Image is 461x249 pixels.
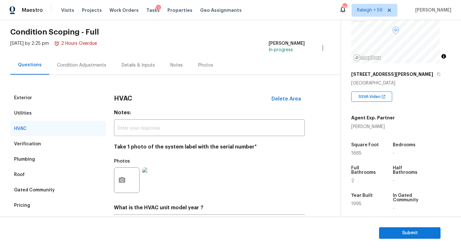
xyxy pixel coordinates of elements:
[442,53,446,60] span: Toggle attribution
[351,124,395,130] div: [PERSON_NAME]
[351,115,395,121] h5: Agent Exp. Partner
[14,187,55,193] div: Gated Community
[351,202,361,206] span: 1995
[393,193,422,202] h5: In Gated Community
[413,7,451,13] span: [PERSON_NAME]
[14,125,27,132] div: HVAC
[351,179,354,183] span: 2
[18,62,42,68] div: Questions
[167,7,192,13] span: Properties
[10,29,341,35] h2: Condition Scoping - Full
[122,62,155,68] div: Details & Inputs
[10,213,106,229] div: Add Area
[269,48,293,52] span: In-progress
[57,62,106,68] div: Condition Adjustments
[114,144,305,153] h4: Take 1 photo of the system label with the serial number
[392,27,399,36] div: Map marker
[393,179,394,183] span: -
[14,95,32,101] div: Exterior
[268,92,305,106] button: Delete Area
[379,227,441,239] button: Submit
[54,41,97,46] span: 2 Hours Overdue
[82,7,102,13] span: Projects
[14,141,41,147] div: Verification
[61,7,74,13] span: Visits
[351,166,381,175] h5: Full Bathrooms
[351,193,373,198] h5: Year Built
[14,110,32,116] div: Utilities
[198,62,213,68] div: Photos
[393,206,394,211] span: -
[14,156,35,163] div: Plumbing
[351,92,392,102] div: SSVA Video
[359,93,383,100] span: SSVA Video
[114,109,305,118] h4: Notes:
[384,229,435,237] span: Submit
[109,7,139,13] span: Work Orders
[146,8,160,12] span: Tasks
[342,4,347,10] div: 766
[440,52,448,60] button: Toggle attribution
[381,94,386,99] img: Open In New Icon
[269,40,305,47] div: [PERSON_NAME]
[22,7,43,13] span: Maestro
[351,80,451,86] div: [GEOGRAPHIC_DATA]
[14,202,30,209] div: Pricing
[393,151,394,156] span: -
[114,95,132,102] h3: HVAC
[351,143,379,147] h5: Square Foot
[114,121,305,136] input: Enter your response
[351,151,361,156] span: 1665
[156,5,161,11] div: 1
[170,62,183,68] div: Notes
[114,159,130,164] h5: Photos
[200,7,242,13] span: Geo Assignments
[357,7,383,13] span: Raleigh + 59
[271,96,301,102] span: Delete Area
[114,205,305,213] h4: What is the HVAC unit model year ?
[436,71,441,77] button: Copy Address
[353,54,381,61] a: Mapbox homepage
[393,166,422,175] h5: Half Bathrooms
[10,40,97,56] div: [DATE] by 2:25 pm
[14,172,25,178] div: Roof
[351,71,433,77] h5: [STREET_ADDRESS][PERSON_NAME]
[393,143,416,147] h5: Bedrooms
